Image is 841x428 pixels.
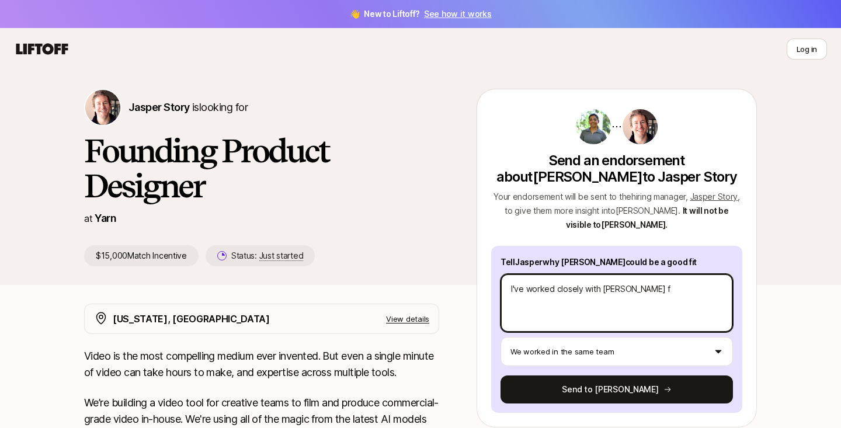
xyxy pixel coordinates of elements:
p: View details [386,313,429,325]
img: 7e2e3d8c_7c17_4572_bf55_4594209ad881.jpg [576,109,611,144]
p: at [84,211,92,226]
p: $15,000 Match Incentive [84,245,199,266]
span: Your endorsement will be sent to the hiring manager , , to give them more insight into [PERSON_NA... [494,192,740,215]
span: Jasper Story [690,192,738,201]
img: Jasper Story [623,109,658,144]
img: Jasper Story [85,90,120,125]
span: Jasper Story [128,101,190,113]
p: Video is the most compelling medium ever invented. But even a single minute of video can take hou... [84,348,439,381]
p: Send an endorsement about [PERSON_NAME] to Jasper Story [491,152,742,185]
span: 👋 New to Liftoff? [350,7,492,21]
a: Yarn [95,212,116,224]
textarea: I've worked closely with [PERSON_NAME] [501,274,733,332]
p: is looking for [128,99,248,116]
span: Just started [259,250,304,261]
p: Tell Jasper why [PERSON_NAME] could be a good fit [501,255,733,269]
h1: Founding Product Designer [84,133,439,203]
a: See how it works [424,9,492,19]
button: Log in [787,39,827,60]
p: [US_STATE], [GEOGRAPHIC_DATA] [113,311,270,326]
p: Status: [231,249,303,263]
button: Send to [PERSON_NAME] [501,375,733,403]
